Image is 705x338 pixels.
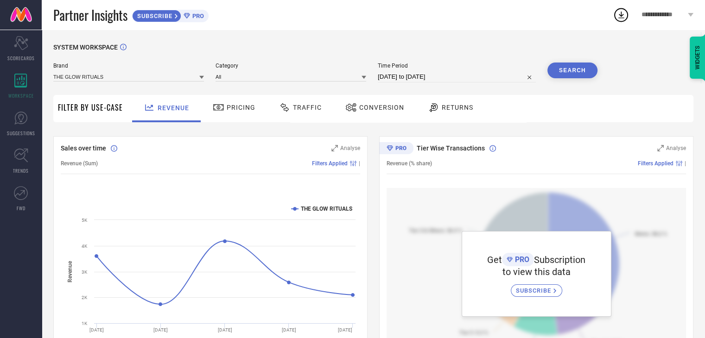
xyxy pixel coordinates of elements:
[547,63,597,78] button: Search
[53,6,127,25] span: Partner Insights
[359,160,360,167] span: |
[301,206,352,212] text: THE GLOW RITUALS
[218,327,232,332] text: [DATE]
[53,44,118,51] span: SYSTEM WORKSPACE
[657,145,664,151] svg: Zoom
[61,160,98,167] span: Revenue (Sum)
[613,6,629,23] div: Open download list
[502,266,571,277] span: to view this data
[417,144,485,152] span: Tier Wise Transactions
[340,145,360,151] span: Analyse
[378,71,536,82] input: Select time period
[8,92,34,99] span: WORKSPACE
[82,295,88,300] text: 2K
[82,244,88,249] text: 4K
[331,145,338,151] svg: Zoom
[13,167,29,174] span: TRENDS
[516,287,553,294] span: SUBSCRIBE
[513,255,529,264] span: PRO
[17,205,25,212] span: FWD
[58,102,123,113] span: Filter By Use-Case
[89,327,104,332] text: [DATE]
[7,130,35,137] span: SUGGESTIONS
[133,13,175,19] span: SUBSCRIBE
[638,160,673,167] span: Filters Applied
[312,160,348,167] span: Filters Applied
[338,327,352,332] text: [DATE]
[82,321,88,326] text: 1K
[67,260,73,282] tspan: Revenue
[387,160,432,167] span: Revenue (% share)
[534,254,585,265] span: Subscription
[666,145,686,151] span: Analyse
[7,55,35,62] span: SCORECARDS
[293,104,322,111] span: Traffic
[282,327,296,332] text: [DATE]
[378,63,536,69] span: Time Period
[190,13,204,19] span: PRO
[487,254,502,265] span: Get
[61,144,106,152] span: Sales over time
[227,104,255,111] span: Pricing
[511,277,562,297] a: SUBSCRIBE
[82,218,88,223] text: 5K
[442,104,473,111] span: Returns
[379,142,413,156] div: Premium
[216,63,366,69] span: Category
[359,104,404,111] span: Conversion
[132,7,209,22] a: SUBSCRIBEPRO
[82,269,88,275] text: 3K
[685,160,686,167] span: |
[153,327,168,332] text: [DATE]
[158,104,189,112] span: Revenue
[53,63,204,69] span: Brand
